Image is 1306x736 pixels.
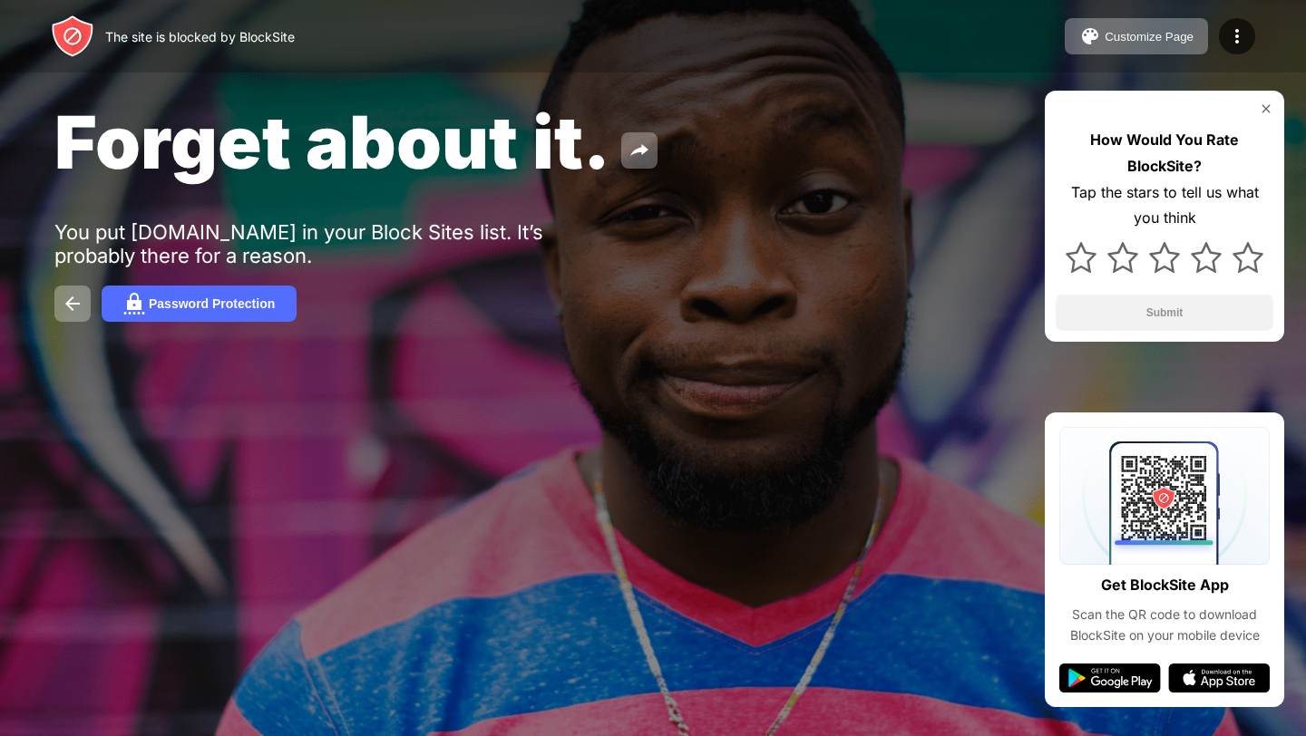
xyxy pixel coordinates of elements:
img: pallet.svg [1079,25,1101,47]
img: star.svg [1191,242,1222,273]
span: Forget about it. [54,98,610,186]
button: Customize Page [1065,18,1208,54]
div: Get BlockSite App [1101,572,1229,598]
img: google-play.svg [1059,663,1161,692]
div: Password Protection [149,296,275,311]
img: back.svg [62,293,83,315]
div: Tap the stars to tell us what you think [1056,179,1273,232]
div: How Would You Rate BlockSite? [1056,127,1273,179]
button: Submit [1056,295,1273,331]
img: star.svg [1233,242,1263,273]
div: You put [DOMAIN_NAME] in your Block Sites list. It’s probably there for a reason. [54,220,615,267]
img: qrcode.svg [1059,427,1270,565]
img: rate-us-close.svg [1259,102,1273,116]
img: star.svg [1107,242,1138,273]
img: star.svg [1066,242,1096,273]
img: star.svg [1149,242,1180,273]
img: password.svg [123,293,145,315]
button: Password Protection [102,286,297,322]
img: menu-icon.svg [1226,25,1248,47]
img: app-store.svg [1168,663,1270,692]
img: header-logo.svg [51,15,94,58]
div: Scan the QR code to download BlockSite on your mobile device [1059,605,1270,645]
div: The site is blocked by BlockSite [105,29,295,44]
img: share.svg [629,140,650,161]
div: Customize Page [1105,30,1194,44]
